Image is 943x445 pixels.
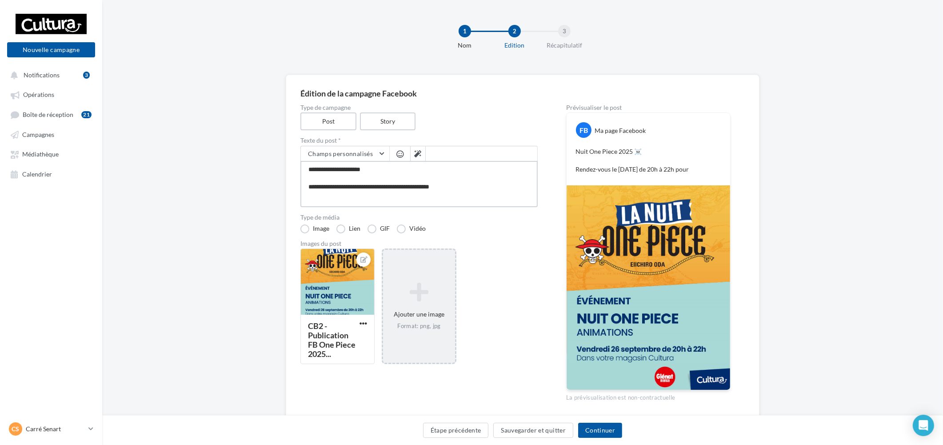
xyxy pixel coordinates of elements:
[300,225,329,233] label: Image
[300,241,538,247] div: Images du post
[300,214,538,220] label: Type de média
[493,423,573,438] button: Sauvegarder et quitter
[566,390,731,402] div: La prévisualisation est non-contractuelle
[301,146,389,161] button: Champs personnalisés
[5,126,97,142] a: Campagnes
[486,41,543,50] div: Edition
[459,25,471,37] div: 1
[595,126,646,135] div: Ma page Facebook
[23,91,54,99] span: Opérations
[575,147,721,174] p: Nuit One Piece 2025 ☠️ Rendez-vous le [DATE] de 20h à 22h pour
[22,170,52,178] span: Calendrier
[5,86,97,102] a: Opérations
[7,421,95,437] a: CS Carré Senart
[7,42,95,57] button: Nouvelle campagne
[368,225,390,233] label: GIF
[558,25,571,37] div: 3
[12,425,20,433] span: CS
[5,166,97,182] a: Calendrier
[26,425,85,433] p: Carré Senart
[913,415,934,436] div: Open Intercom Messenger
[300,89,745,97] div: Édition de la campagne Facebook
[22,131,54,138] span: Campagnes
[300,104,538,111] label: Type de campagne
[24,71,60,79] span: Notifications
[300,137,538,144] label: Texte du post *
[83,72,90,79] div: 3
[436,41,493,50] div: Nom
[508,25,521,37] div: 2
[81,111,92,118] div: 21
[576,122,591,138] div: FB
[23,111,73,118] span: Boîte de réception
[5,67,93,83] button: Notifications 3
[300,112,356,130] label: Post
[5,106,97,123] a: Boîte de réception21
[566,104,731,111] div: Prévisualiser le post
[360,112,416,130] label: Story
[536,41,593,50] div: Récapitulatif
[22,151,59,158] span: Médiathèque
[423,423,489,438] button: Étape précédente
[308,321,356,359] div: CB2 - Publication FB One Piece 2025...
[308,150,373,157] span: Champs personnalisés
[397,225,426,233] label: Vidéo
[336,225,360,233] label: Lien
[578,423,622,438] button: Continuer
[5,146,97,162] a: Médiathèque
